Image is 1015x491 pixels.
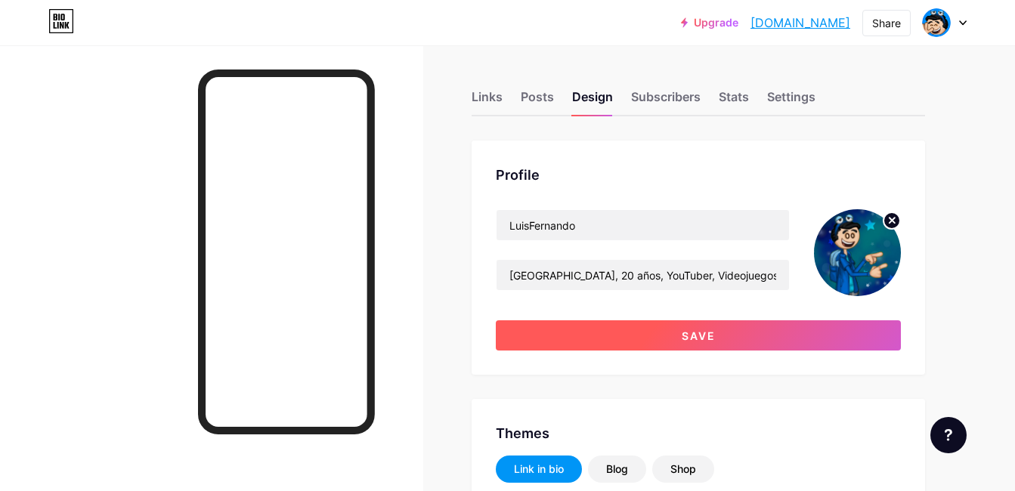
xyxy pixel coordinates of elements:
[750,14,850,32] a: [DOMAIN_NAME]
[572,88,613,115] div: Design
[496,320,901,350] button: Save
[682,329,716,342] span: Save
[496,165,901,185] div: Profile
[472,88,503,115] div: Links
[497,210,789,240] input: Name
[814,209,901,296] img: LuisFernando Gonzalez Salazar
[872,15,901,31] div: Share
[681,17,738,29] a: Upgrade
[606,462,628,477] div: Blog
[767,88,815,115] div: Settings
[719,88,749,115] div: Stats
[521,88,554,115] div: Posts
[514,462,564,477] div: Link in bio
[922,8,951,37] img: LuisFernando Gonzalez Salazar
[670,462,696,477] div: Shop
[496,423,901,443] div: Themes
[497,260,789,290] input: Bio
[631,88,701,115] div: Subscribers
